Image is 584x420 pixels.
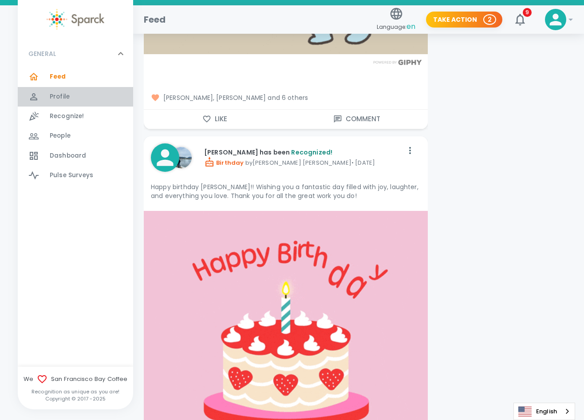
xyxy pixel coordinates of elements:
[204,157,403,167] p: by [PERSON_NAME] [PERSON_NAME] • [DATE]
[170,147,192,168] img: Picture of Anna Belle Heredia
[18,9,133,30] a: Sparck logo
[426,12,502,28] button: Take Action 2
[50,72,66,81] span: Feed
[144,12,166,27] h1: Feed
[151,93,421,102] span: [PERSON_NAME], [PERSON_NAME] and 6 others
[144,110,286,128] button: Like
[488,15,492,24] p: 2
[286,110,428,128] button: Comment
[514,403,575,420] a: English
[50,151,86,160] span: Dashboard
[50,171,93,180] span: Pulse Surveys
[373,4,419,36] button: Language:en
[50,112,84,121] span: Recognize!
[18,166,133,185] a: Pulse Surveys
[371,59,424,65] img: Powered by GIPHY
[204,158,244,167] span: Birthday
[377,21,415,33] span: Language:
[50,131,71,140] span: People
[18,126,133,146] a: People
[513,403,575,420] div: Language
[18,67,133,189] div: GENERAL
[509,9,531,30] button: 9
[406,21,415,32] span: en
[18,388,133,395] p: Recognition as unique as you are!
[151,182,421,200] p: Happy birthday [PERSON_NAME]!! Wishing you a fantastic day filled with joy, laughter, and everyth...
[18,40,133,67] div: GENERAL
[28,49,56,58] p: GENERAL
[18,374,133,384] span: We San Francisco Bay Coffee
[513,403,575,420] aside: Language selected: English
[291,148,332,157] span: Recognized!
[18,87,133,107] a: Profile
[18,107,133,126] a: Recognize!
[47,9,104,30] img: Sparck logo
[18,395,133,402] p: Copyright © 2017 - 2025
[18,146,133,166] a: Dashboard
[18,67,133,87] a: Feed
[204,148,403,157] p: [PERSON_NAME] has been
[523,8,532,17] span: 9
[50,92,70,101] span: Profile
